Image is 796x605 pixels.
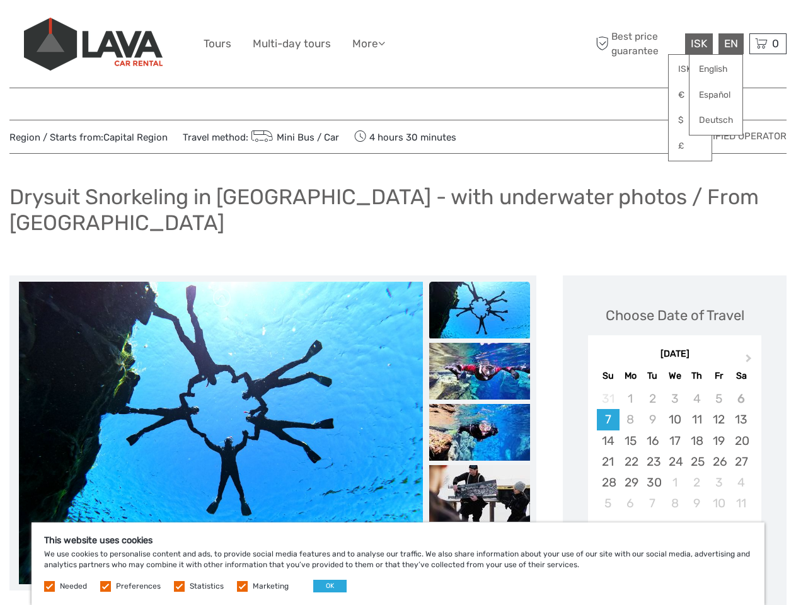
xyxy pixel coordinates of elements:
[183,128,339,146] span: Travel method:
[253,581,289,592] label: Marketing
[620,451,642,472] div: Choose Monday, September 22nd, 2025
[429,282,530,338] img: 72b219a8cb2046bd9294d48e52bd15de_slider_thumbnail.jpeg
[686,430,708,451] div: Choose Thursday, September 18th, 2025
[689,109,742,132] a: Deutsch
[730,451,752,472] div: Choose Saturday, September 27th, 2025
[664,430,686,451] div: Choose Wednesday, September 17th, 2025
[664,388,686,409] div: Not available Wednesday, September 3rd, 2025
[597,493,619,514] div: Choose Sunday, October 5th, 2025
[730,409,752,430] div: Choose Saturday, September 13th, 2025
[708,493,730,514] div: Choose Friday, October 10th, 2025
[642,430,664,451] div: Choose Tuesday, September 16th, 2025
[642,451,664,472] div: Choose Tuesday, September 23rd, 2025
[708,388,730,409] div: Not available Friday, September 5th, 2025
[708,451,730,472] div: Choose Friday, September 26th, 2025
[686,388,708,409] div: Not available Thursday, September 4th, 2025
[18,22,142,32] p: We're away right now. Please check back later!
[313,580,347,592] button: OK
[429,404,530,461] img: fbd33162ff6b4f32bcde25275b7bdd1c_slider_thumbnail.jpeg
[708,409,730,430] div: Choose Friday, September 12th, 2025
[730,472,752,493] div: Choose Saturday, October 4th, 2025
[248,132,339,143] a: Mini Bus / Car
[664,451,686,472] div: Choose Wednesday, September 24th, 2025
[708,472,730,493] div: Choose Friday, October 3rd, 2025
[620,367,642,384] div: Mo
[770,37,781,50] span: 0
[9,131,168,144] span: Region / Starts from:
[606,306,744,325] div: Choose Date of Travel
[429,343,530,400] img: b3da74cc7e5340f7bb2cfa79b1b8f82a_slider_thumbnail.jpg
[597,430,619,451] div: Choose Sunday, September 14th, 2025
[19,282,422,584] img: 72b219a8cb2046bd9294d48e52bd15de_main_slider.jpeg
[695,130,787,143] span: Verified Operator
[9,184,787,235] h1: Drysuit Snorkeling in [GEOGRAPHIC_DATA] - with underwater photos / From [GEOGRAPHIC_DATA]
[597,451,619,472] div: Choose Sunday, September 21st, 2025
[588,348,761,361] div: [DATE]
[103,132,168,143] a: Capital Region
[686,451,708,472] div: Choose Thursday, September 25th, 2025
[597,472,619,493] div: Choose Sunday, September 28th, 2025
[642,409,664,430] div: Not available Tuesday, September 9th, 2025
[620,388,642,409] div: Not available Monday, September 1st, 2025
[740,351,760,371] button: Next Month
[686,367,708,384] div: Th
[116,581,161,592] label: Preferences
[730,493,752,514] div: Choose Saturday, October 11th, 2025
[597,388,619,409] div: Not available Sunday, August 31st, 2025
[44,535,752,546] h5: This website uses cookies
[691,37,707,50] span: ISK
[60,581,87,592] label: Needed
[686,493,708,514] div: Choose Thursday, October 9th, 2025
[190,581,224,592] label: Statistics
[686,409,708,430] div: Choose Thursday, September 11th, 2025
[664,472,686,493] div: Choose Wednesday, October 1st, 2025
[730,430,752,451] div: Choose Saturday, September 20th, 2025
[597,409,619,430] div: Choose Sunday, September 7th, 2025
[689,58,742,81] a: English
[620,430,642,451] div: Choose Monday, September 15th, 2025
[664,409,686,430] div: Choose Wednesday, September 10th, 2025
[686,472,708,493] div: Choose Thursday, October 2nd, 2025
[664,493,686,514] div: Choose Wednesday, October 8th, 2025
[620,472,642,493] div: Choose Monday, September 29th, 2025
[708,430,730,451] div: Choose Friday, September 19th, 2025
[592,30,682,57] span: Best price guarantee
[145,20,160,35] button: Open LiveChat chat widget
[253,35,331,53] a: Multi-day tours
[204,35,231,53] a: Tours
[689,84,742,107] a: Español
[669,135,712,158] a: £
[708,367,730,384] div: Fr
[718,33,744,54] div: EN
[597,367,619,384] div: Su
[730,388,752,409] div: Not available Saturday, September 6th, 2025
[730,367,752,384] div: Sa
[669,109,712,132] a: $
[642,472,664,493] div: Choose Tuesday, September 30th, 2025
[642,388,664,409] div: Not available Tuesday, September 2nd, 2025
[642,493,664,514] div: Choose Tuesday, October 7th, 2025
[664,367,686,384] div: We
[642,367,664,384] div: Tu
[592,388,757,514] div: month 2025-09
[354,128,456,146] span: 4 hours 30 minutes
[669,84,712,107] a: €
[620,409,642,430] div: Not available Monday, September 8th, 2025
[669,58,712,81] a: ISK
[32,522,764,605] div: We use cookies to personalise content and ads, to provide social media features and to analyse ou...
[24,18,163,71] img: 523-13fdf7b0-e410-4b32-8dc9-7907fc8d33f7_logo_big.jpg
[429,465,530,522] img: f55667cc9ca64744874466db7d42094c_slider_thumbnail.jpeg
[352,35,385,53] a: More
[620,493,642,514] div: Choose Monday, October 6th, 2025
